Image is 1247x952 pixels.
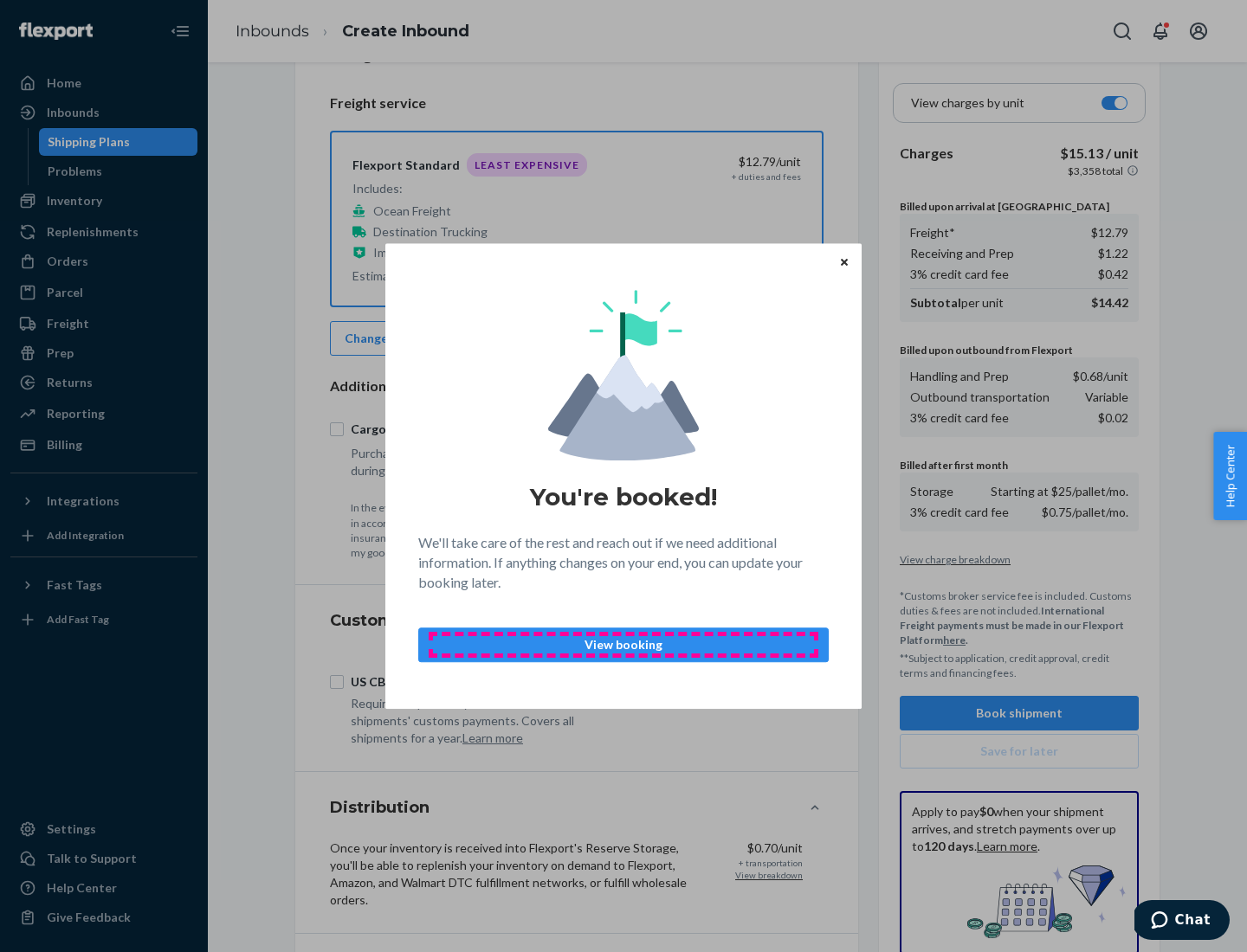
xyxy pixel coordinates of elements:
img: svg+xml,%3Csvg%20viewBox%3D%220%200%20174%20197%22%20fill%3D%22none%22%20xmlns%3D%22http%3A%2F%2F... [548,290,699,460]
span: Chat [41,12,76,28]
p: We'll take care of the rest and reach out if we need additional information. If anything changes ... [418,533,829,593]
h1: You're booked! [530,481,717,512]
button: Close [836,252,853,271]
button: View booking [418,627,829,662]
p: View booking [433,636,814,653]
